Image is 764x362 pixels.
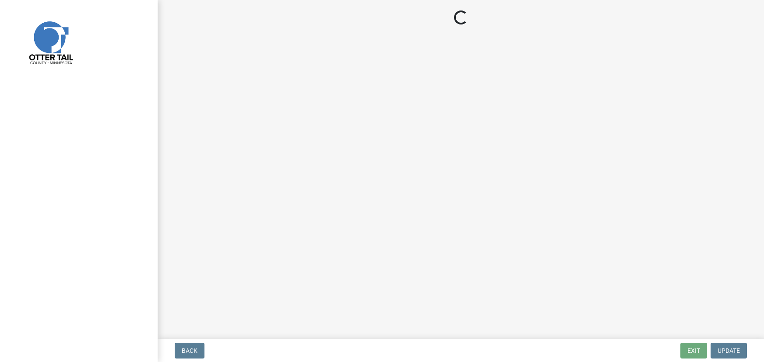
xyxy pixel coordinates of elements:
span: Back [182,347,197,354]
button: Update [711,343,747,359]
button: Back [175,343,204,359]
button: Exit [680,343,707,359]
span: Update [718,347,740,354]
img: Otter Tail County, Minnesota [18,9,83,75]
